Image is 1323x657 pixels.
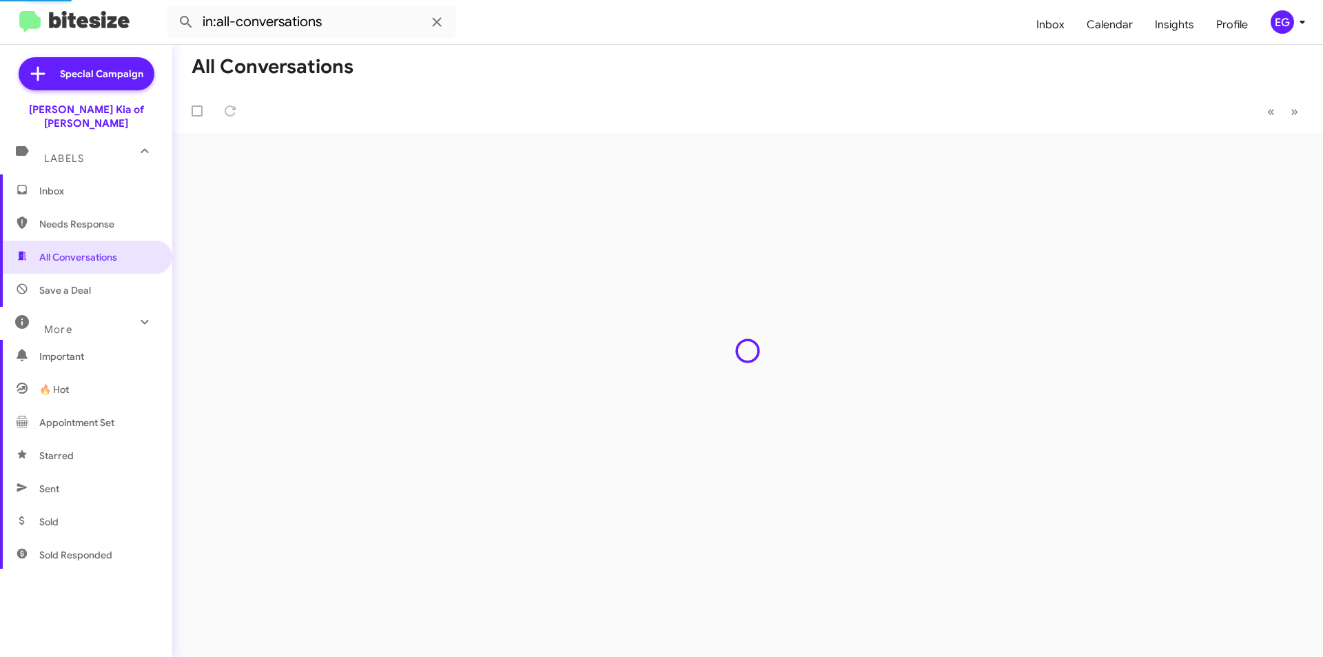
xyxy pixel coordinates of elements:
[44,323,72,336] span: More
[19,57,154,90] a: Special Campaign
[39,515,59,529] span: Sold
[167,6,456,39] input: Search
[39,482,59,496] span: Sent
[39,416,114,429] span: Appointment Set
[1267,103,1275,120] span: «
[1076,5,1144,45] a: Calendar
[39,449,74,463] span: Starred
[1291,103,1298,120] span: »
[39,283,91,297] span: Save a Deal
[1260,97,1306,125] nav: Page navigation example
[1259,97,1283,125] button: Previous
[60,67,143,81] span: Special Campaign
[1205,5,1259,45] a: Profile
[39,350,156,363] span: Important
[1271,10,1294,34] div: EG
[1144,5,1205,45] a: Insights
[1025,5,1076,45] a: Inbox
[39,184,156,198] span: Inbox
[44,152,84,165] span: Labels
[1282,97,1306,125] button: Next
[39,548,112,562] span: Sold Responded
[1259,10,1308,34] button: EG
[39,383,69,396] span: 🔥 Hot
[39,217,156,231] span: Needs Response
[39,250,117,264] span: All Conversations
[192,56,353,78] h1: All Conversations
